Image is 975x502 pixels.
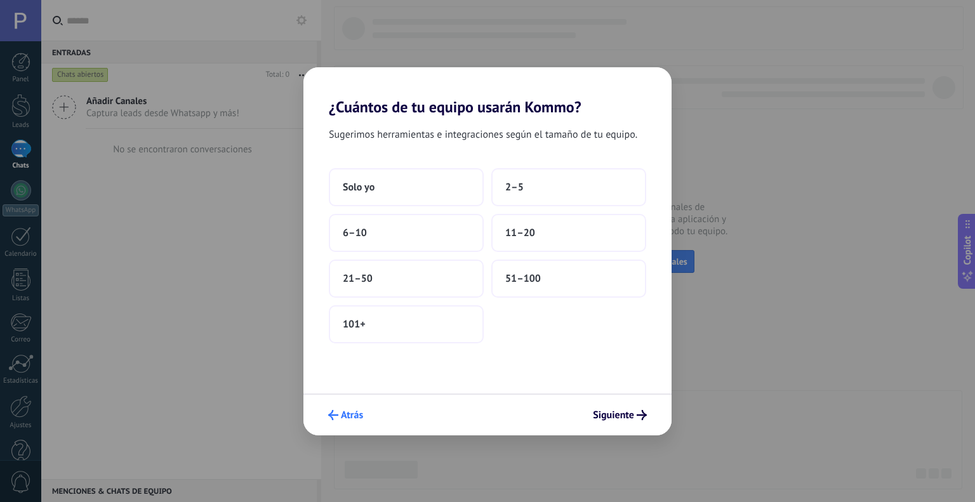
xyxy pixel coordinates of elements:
button: 51–100 [491,260,646,298]
span: 6–10 [343,227,367,239]
span: 101+ [343,318,366,331]
button: Siguiente [587,404,653,426]
button: Solo yo [329,168,484,206]
span: Siguiente [593,411,634,419]
span: Solo yo [343,181,375,194]
button: 101+ [329,305,484,343]
button: 21–50 [329,260,484,298]
h2: ¿Cuántos de tu equipo usarán Kommo? [303,67,672,116]
span: 51–100 [505,272,541,285]
button: 2–5 [491,168,646,206]
span: Sugerimos herramientas e integraciones según el tamaño de tu equipo. [329,126,637,143]
span: Atrás [341,411,363,419]
button: 6–10 [329,214,484,252]
span: 2–5 [505,181,524,194]
button: Atrás [322,404,369,426]
button: 11–20 [491,214,646,252]
span: 11–20 [505,227,535,239]
span: 21–50 [343,272,373,285]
